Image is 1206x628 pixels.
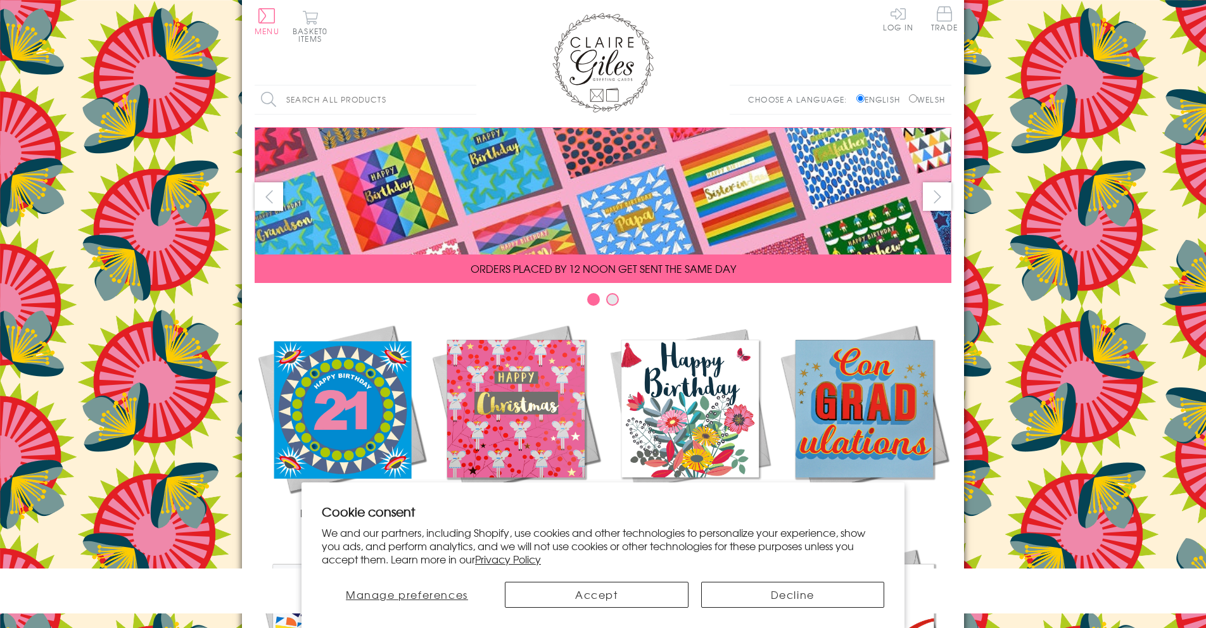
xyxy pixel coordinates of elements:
p: Choose a language: [748,94,854,105]
button: Manage preferences [322,582,492,608]
div: Carousel Pagination [255,292,951,312]
span: Manage preferences [346,587,468,602]
span: Trade [931,6,958,31]
span: Menu [255,25,279,37]
input: English [856,94,865,103]
span: New Releases [300,505,383,520]
a: New Releases [255,322,429,520]
button: next [923,182,951,211]
h2: Cookie consent [322,503,884,520]
label: English [856,94,906,105]
input: Welsh [909,94,917,103]
button: Carousel Page 1 (Current Slide) [587,293,600,306]
button: Carousel Page 2 [606,293,619,306]
a: Christmas [429,322,603,520]
input: Search [464,85,476,114]
a: Birthdays [603,322,777,520]
p: We and our partners, including Shopify, use cookies and other technologies to personalize your ex... [322,526,884,565]
input: Search all products [255,85,476,114]
button: Decline [701,582,885,608]
span: 0 items [298,25,327,44]
span: ORDERS PLACED BY 12 NOON GET SENT THE SAME DAY [471,261,736,276]
button: Menu [255,8,279,35]
a: Privacy Policy [475,551,541,567]
a: Academic [777,322,951,520]
button: Basket0 items [293,10,327,42]
a: Trade [931,6,958,34]
a: Log In [883,6,913,31]
button: Accept [505,582,689,608]
button: prev [255,182,283,211]
label: Welsh [909,94,945,105]
img: Claire Giles Greetings Cards [552,13,654,113]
